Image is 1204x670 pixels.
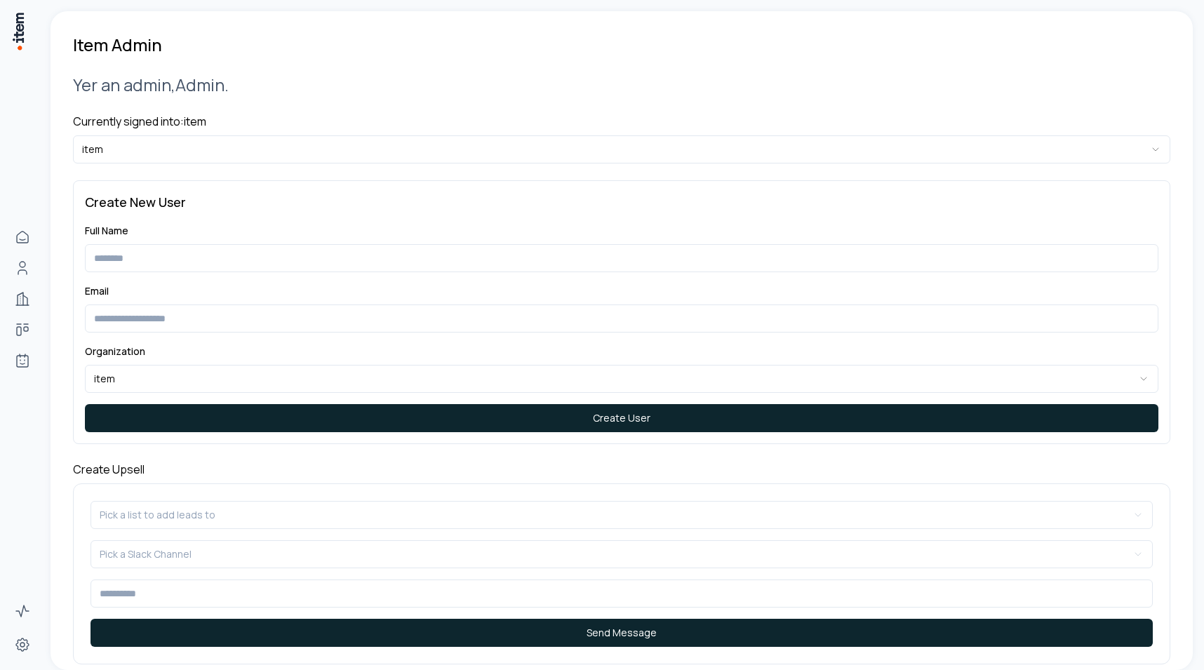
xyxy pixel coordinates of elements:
a: Companies [8,285,36,313]
h3: Create New User [85,192,1158,212]
h4: Create Upsell [73,461,1170,478]
h1: Item Admin [73,34,162,56]
button: Send Message [91,619,1153,647]
h2: Yer an admin, Admin . [73,73,1170,96]
label: Email [85,284,109,297]
a: Deals [8,316,36,344]
label: Organization [85,344,145,358]
a: Settings [8,631,36,659]
a: Home [8,223,36,251]
img: Item Brain Logo [11,11,25,51]
button: Create User [85,404,1158,432]
a: Activity [8,597,36,625]
label: Full Name [85,224,128,237]
a: Agents [8,347,36,375]
a: People [8,254,36,282]
h4: Currently signed into: item [73,113,1170,130]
